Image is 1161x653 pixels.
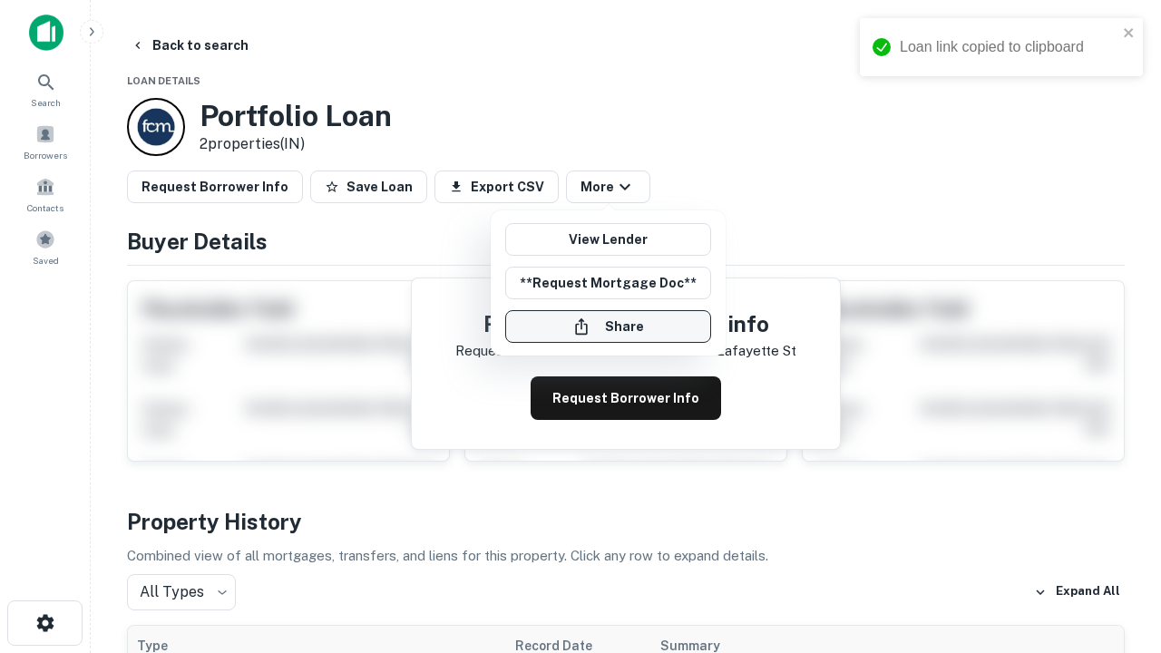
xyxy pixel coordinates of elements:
button: Share [505,310,711,343]
a: View Lender [505,223,711,256]
button: close [1123,25,1136,43]
div: Loan link copied to clipboard [900,36,1117,58]
button: **Request Mortgage Doc** [505,267,711,299]
iframe: Chat Widget [1070,450,1161,537]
